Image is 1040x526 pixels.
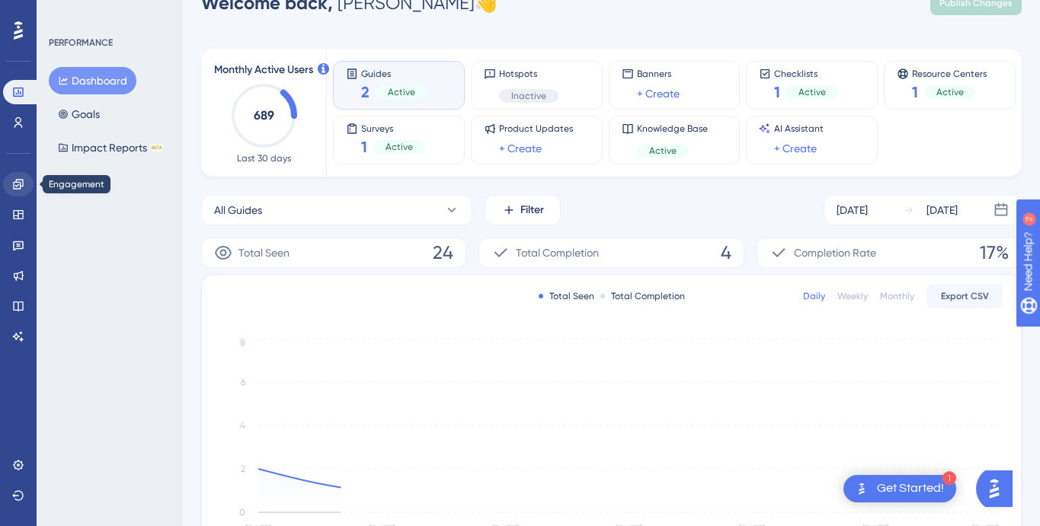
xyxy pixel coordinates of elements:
[600,290,685,302] div: Total Completion
[361,81,370,103] span: 2
[843,475,956,502] div: Open Get Started! checklist, remaining modules: 1
[774,139,817,158] a: + Create
[941,290,989,302] span: Export CSV
[361,136,367,158] span: 1
[49,67,136,94] button: Dashboard
[912,68,987,78] span: Resource Centers
[499,68,558,80] span: Hotspots
[214,61,313,79] span: Monthly Active Users
[238,244,290,262] span: Total Seen
[150,144,164,151] div: BETA
[774,81,780,103] span: 1
[976,466,1022,512] iframe: UserGuiding AI Assistant Launcher
[637,84,680,103] a: + Create
[794,244,876,262] span: Completion Rate
[254,108,274,123] text: 689
[49,37,113,49] div: PERFORMANCE
[433,241,453,265] span: 24
[853,480,871,498] img: launcher-image-alternative-text
[880,290,914,302] div: Monthly
[721,241,731,265] span: 4
[239,507,245,518] tspan: 0
[49,134,173,161] button: Impact ReportsBETA
[511,90,546,102] span: Inactive
[49,100,109,128] button: Goals
[241,377,245,387] tspan: 6
[803,290,825,302] div: Daily
[499,139,542,158] a: + Create
[774,68,838,78] span: Checklists
[980,241,1009,265] span: 17%
[942,471,956,485] div: 1
[499,123,573,135] span: Product Updates
[214,201,262,219] span: All Guides
[240,420,245,431] tspan: 4
[237,152,291,164] span: Last 30 days
[241,464,245,474] tspan: 2
[386,141,413,153] span: Active
[912,81,918,103] span: 1
[926,284,1003,308] button: Export CSV
[637,123,708,135] span: Knowledge Base
[637,68,680,80] span: Banners
[837,201,868,219] div: [DATE]
[106,8,110,20] div: 2
[361,123,425,133] span: Surveys
[388,86,415,98] span: Active
[798,86,826,98] span: Active
[539,290,594,302] div: Total Seen
[516,244,599,262] span: Total Completion
[361,68,427,78] span: Guides
[837,290,868,302] div: Weekly
[774,123,824,135] span: AI Assistant
[36,4,95,22] span: Need Help?
[201,195,472,225] button: All Guides
[240,337,245,348] tspan: 8
[649,145,677,157] span: Active
[926,201,958,219] div: [DATE]
[520,201,544,219] span: Filter
[936,86,964,98] span: Active
[877,480,944,497] div: Get Started!
[485,195,561,225] button: Filter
